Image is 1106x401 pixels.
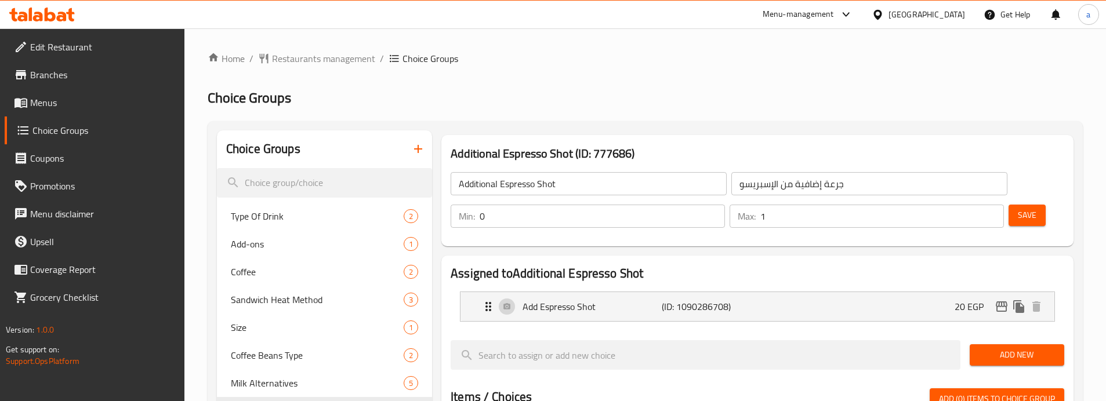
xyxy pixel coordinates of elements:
[5,172,184,200] a: Promotions
[402,52,458,65] span: Choice Groups
[208,52,1083,65] nav: breadcrumb
[32,123,175,137] span: Choice Groups
[5,33,184,61] a: Edit Restaurant
[404,293,418,307] div: Choices
[1009,205,1046,226] button: Save
[404,322,418,333] span: 1
[970,344,1064,366] button: Add New
[30,235,175,249] span: Upsell
[459,209,475,223] p: Min:
[208,52,245,65] a: Home
[6,322,34,337] span: Version:
[5,200,184,228] a: Menu disclaimer
[5,61,184,89] a: Branches
[993,298,1010,315] button: edit
[763,8,834,21] div: Menu-management
[217,230,432,258] div: Add-ons1
[404,239,418,250] span: 1
[217,369,432,397] div: Milk Alternatives5
[226,140,300,158] h2: Choice Groups
[451,265,1064,282] h2: Assigned to Additional Espresso Shot
[258,52,375,65] a: Restaurants management
[1086,8,1090,21] span: a
[30,68,175,82] span: Branches
[1010,298,1028,315] button: duplicate
[30,96,175,110] span: Menus
[955,300,993,313] p: 20 EGP
[231,320,404,334] span: Size
[404,350,418,361] span: 2
[231,265,404,279] span: Coffee
[5,144,184,172] a: Coupons
[404,378,418,389] span: 5
[5,283,184,311] a: Grocery Checklist
[523,300,662,313] p: Add Espresso Shot
[231,376,404,390] span: Milk Alternatives
[30,290,175,304] span: Grocery Checklist
[979,348,1055,362] span: Add New
[1018,208,1036,223] span: Save
[272,52,375,65] span: Restaurants management
[231,348,404,362] span: Coffee Beans Type
[231,237,404,251] span: Add-ons
[6,342,59,357] span: Get support on:
[5,256,184,283] a: Coverage Report
[231,209,404,223] span: Type Of Drink
[889,8,965,21] div: [GEOGRAPHIC_DATA]
[30,263,175,276] span: Coverage Report
[451,287,1064,326] li: Expand
[30,179,175,193] span: Promotions
[208,85,291,111] span: Choice Groups
[217,202,432,230] div: Type Of Drink2
[404,237,418,251] div: Choices
[451,340,960,370] input: search
[30,207,175,221] span: Menu disclaimer
[404,348,418,362] div: Choices
[404,294,418,305] span: 3
[404,320,418,334] div: Choices
[662,300,755,313] p: (ID: 1090286708)
[5,89,184,116] a: Menus
[217,168,432,198] input: search
[460,292,1054,321] div: Expand
[5,228,184,256] a: Upsell
[249,52,253,65] li: /
[404,211,418,222] span: 2
[451,144,1064,163] h3: Additional Espresso Shot (ID: 777686)
[30,40,175,54] span: Edit Restaurant
[738,209,756,223] p: Max:
[404,209,418,223] div: Choices
[217,341,432,369] div: Coffee Beans Type2
[404,267,418,278] span: 2
[231,293,404,307] span: Sandwich Heat Method
[217,313,432,341] div: Size1
[36,322,54,337] span: 1.0.0
[217,286,432,313] div: Sandwich Heat Method3
[6,353,79,369] a: Support.OpsPlatform
[380,52,384,65] li: /
[5,116,184,144] a: Choice Groups
[1028,298,1045,315] button: delete
[30,151,175,165] span: Coupons
[217,258,432,286] div: Coffee2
